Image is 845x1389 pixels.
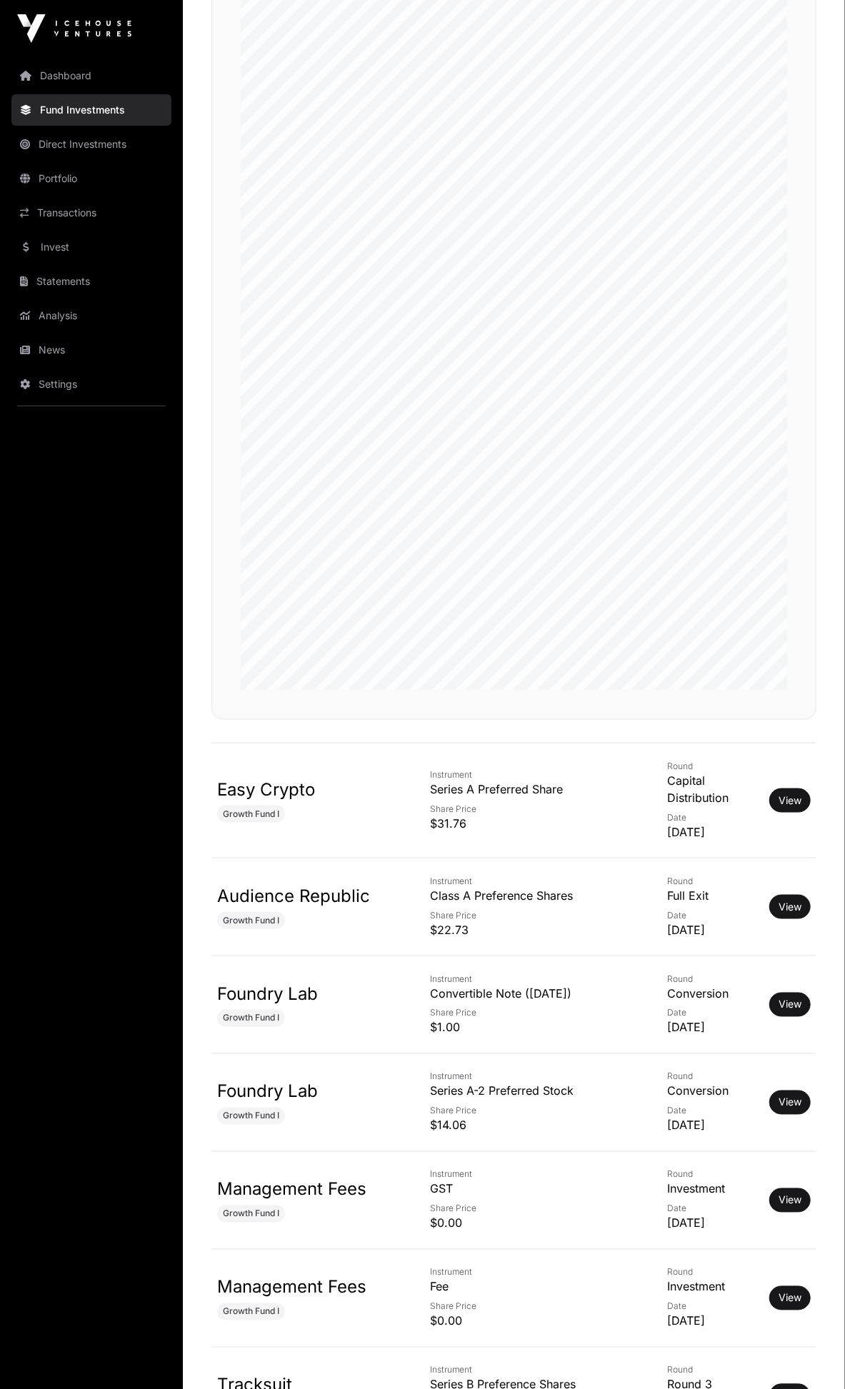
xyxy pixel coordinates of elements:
[430,815,644,832] p: $31.76
[769,895,811,919] button: View
[17,14,131,43] img: Icehouse Ventures Logo
[430,876,644,887] p: Instrument
[769,1188,811,1213] button: View
[217,886,370,906] a: Audience Republic
[11,129,171,160] a: Direct Investments
[667,985,758,1002] p: Conversion
[667,876,758,887] p: Round
[217,779,315,800] a: Easy Crypto
[769,788,811,813] button: View
[430,1169,644,1180] p: Instrument
[430,803,644,815] p: Share Price
[223,808,279,820] span: Growth Fund I
[430,1278,644,1295] p: Fee
[223,1208,279,1220] span: Growth Fund I
[667,1278,758,1295] p: Investment
[779,998,801,1012] a: View
[430,1008,644,1019] p: Share Price
[430,887,644,904] p: Class A Preference Shares
[769,993,811,1017] button: View
[430,1365,644,1376] p: Instrument
[779,1291,801,1305] a: View
[430,1203,644,1215] p: Share Price
[430,985,644,1002] p: Convertible Note ([DATE])
[11,266,171,297] a: Statements
[667,1019,758,1036] p: [DATE]
[667,1083,758,1100] p: Conversion
[667,1008,758,1019] p: Date
[430,921,644,938] p: $22.73
[11,94,171,126] a: Fund Investments
[217,983,318,1004] a: Foundry Lab
[667,887,758,904] p: Full Exit
[430,1105,644,1117] p: Share Price
[223,1013,279,1024] span: Growth Fund I
[223,1110,279,1122] span: Growth Fund I
[667,1180,758,1198] p: Investment
[667,1203,758,1215] p: Date
[779,900,801,914] a: View
[11,163,171,194] a: Portfolio
[11,231,171,263] a: Invest
[774,1320,845,1389] iframe: Chat Widget
[430,1313,644,1330] p: $0.00
[217,1276,396,1299] p: Management Fees
[667,1301,758,1313] p: Date
[667,973,758,985] p: Round
[430,973,644,985] p: Instrument
[430,781,644,798] p: Series A Preferred Share
[11,197,171,229] a: Transactions
[430,1301,644,1313] p: Share Price
[667,921,758,938] p: [DATE]
[667,812,758,823] p: Date
[11,334,171,366] a: News
[667,761,758,772] p: Round
[667,1105,758,1117] p: Date
[667,1117,758,1134] p: [DATE]
[779,1095,801,1110] a: View
[217,1178,396,1201] p: Management Fees
[430,1019,644,1036] p: $1.00
[430,1083,644,1100] p: Series A-2 Preferred Stock
[223,915,279,926] span: Growth Fund I
[769,1286,811,1310] button: View
[430,769,644,781] p: Instrument
[223,1306,279,1318] span: Growth Fund I
[779,1193,801,1208] a: View
[430,1180,644,1198] p: GST
[667,910,758,921] p: Date
[667,1169,758,1180] p: Round
[430,1071,644,1083] p: Instrument
[667,1267,758,1278] p: Round
[11,368,171,400] a: Settings
[430,1117,644,1134] p: $14.06
[667,1365,758,1376] p: Round
[430,910,644,921] p: Share Price
[667,1071,758,1083] p: Round
[667,1313,758,1330] p: [DATE]
[11,60,171,91] a: Dashboard
[11,300,171,331] a: Analysis
[667,1215,758,1232] p: [DATE]
[430,1267,644,1278] p: Instrument
[667,772,758,806] p: Capital Distribution
[217,1081,318,1102] a: Foundry Lab
[769,1090,811,1115] button: View
[430,1215,644,1232] p: $0.00
[667,823,758,841] p: [DATE]
[779,793,801,808] a: View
